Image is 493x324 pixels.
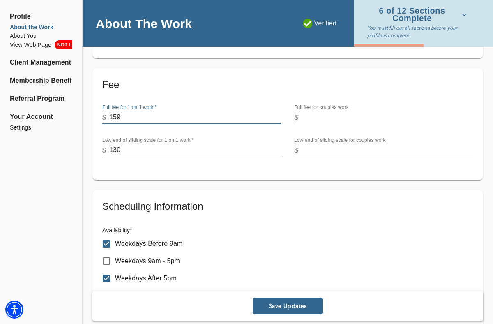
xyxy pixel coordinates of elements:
[10,32,72,40] a: About You
[367,24,470,39] p: You must fill out all sections before your profile is complete.
[294,138,386,143] label: Low end of sliding scale for couples work
[256,302,319,310] span: Save Updates
[367,7,467,22] span: 6 of 12 Sections Complete
[10,112,72,122] span: Your Account
[102,146,106,155] p: $
[294,113,298,123] p: $
[102,113,106,123] p: $
[367,5,470,24] button: 6 of 12 Sections Complete
[96,16,192,31] h4: About The Work
[303,19,337,28] p: Verified
[294,105,349,110] label: Full fee for couples work
[10,58,72,67] a: Client Management
[5,301,23,319] div: Accessibility Menu
[10,94,72,104] a: Referral Program
[10,23,72,32] a: About the Work
[102,78,473,91] h5: Fee
[10,40,72,49] li: View Web Page
[10,76,72,86] a: Membership Benefits
[253,298,323,314] button: Save Updates
[294,146,298,155] p: $
[115,256,180,266] p: Weekdays 9am - 5pm
[10,40,72,49] a: View Web PageNOT LIVE
[115,273,177,283] p: Weekdays After 5pm
[102,138,194,143] label: Low end of sliding scale for 1 on 1 work
[115,291,180,301] p: Weekends 9am - 5pm
[10,123,72,132] a: Settings
[102,226,473,235] h6: Availability *
[55,40,83,49] span: NOT LIVE
[115,239,182,249] p: Weekdays Before 9am
[102,200,473,213] h5: Scheduling Information
[10,12,72,21] span: Profile
[102,105,157,110] label: Full fee for 1 on 1 work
